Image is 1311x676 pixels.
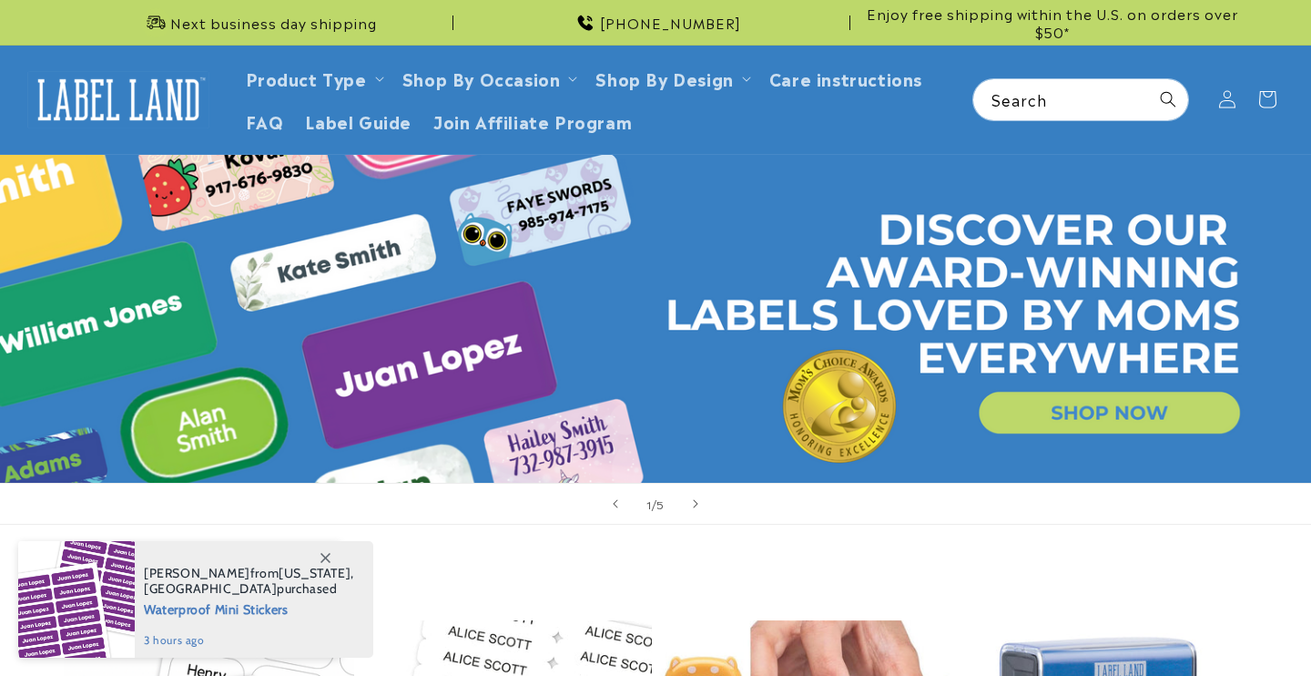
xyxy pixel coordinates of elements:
span: [US_STATE] [279,565,351,581]
span: Shop By Occasion [402,67,561,88]
span: 1 [646,495,652,513]
span: FAQ [246,110,284,131]
button: Search [1148,79,1188,119]
span: [GEOGRAPHIC_DATA] [144,580,277,597]
span: Enjoy free shipping within the U.S. on orders over $50* [858,5,1247,40]
span: [PERSON_NAME] [144,565,250,581]
span: Next business day shipping [170,14,377,32]
span: 5 [656,495,665,513]
a: FAQ [235,99,295,142]
span: Label Guide [305,110,412,131]
button: Next slide [676,484,716,524]
a: Shop By Design [595,66,733,90]
a: Join Affiliate Program [422,99,643,142]
summary: Shop By Occasion [391,56,585,99]
img: Label Land [27,71,209,128]
a: Label Land [21,65,217,135]
span: Waterproof Mini Stickers [144,597,354,620]
span: [PHONE_NUMBER] [600,14,741,32]
span: Join Affiliate Program [433,110,632,131]
summary: Product Type [235,56,391,99]
span: / [652,495,657,513]
span: from , purchased [144,566,354,597]
a: Product Type [246,66,367,90]
span: Care instructions [769,67,922,88]
a: Care instructions [758,56,933,99]
span: 3 hours ago [144,632,354,649]
h2: Best sellers [64,565,1247,593]
a: Label Guide [294,99,422,142]
summary: Shop By Design [584,56,757,99]
button: Previous slide [595,484,635,524]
